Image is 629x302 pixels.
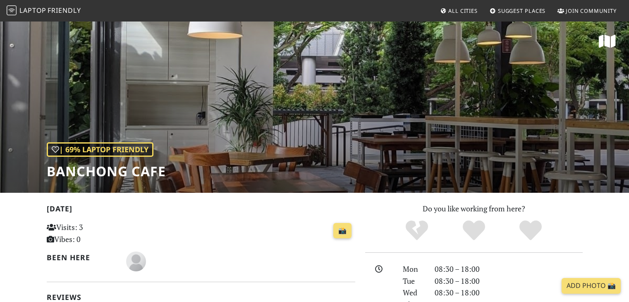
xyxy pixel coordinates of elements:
a: LaptopFriendly LaptopFriendly [7,4,81,18]
span: Join Community [566,7,617,14]
div: 08:30 – 18:00 [430,275,588,287]
a: Join Community [554,3,620,18]
div: 08:30 – 18:00 [430,287,588,299]
div: | 69% Laptop Friendly [47,142,153,157]
h1: Banchong Cafe [47,163,166,179]
h2: [DATE] [47,204,355,216]
div: 08:30 – 18:00 [430,263,588,275]
span: Friendly [48,6,81,15]
a: Suggest Places [486,3,549,18]
div: Yes [445,219,502,242]
div: Wed [398,287,429,299]
p: Visits: 3 Vibes: 0 [47,221,143,245]
div: Mon [398,263,429,275]
span: Laptop [19,6,46,15]
span: Suggest Places [498,7,546,14]
div: Definitely! [502,219,559,242]
a: Add Photo 📸 [562,278,621,294]
a: 📸 [333,223,352,239]
span: All Cities [448,7,478,14]
img: blank-535327c66bd565773addf3077783bbfce4b00ec00e9fd257753287c682c7fa38.png [126,252,146,271]
div: No [388,219,445,242]
span: Britney Putri [126,256,146,266]
div: Tue [398,275,429,287]
p: Do you like working from here? [365,203,583,215]
h2: Reviews [47,293,355,302]
img: LaptopFriendly [7,5,17,15]
h2: Been here [47,253,117,262]
a: All Cities [437,3,481,18]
